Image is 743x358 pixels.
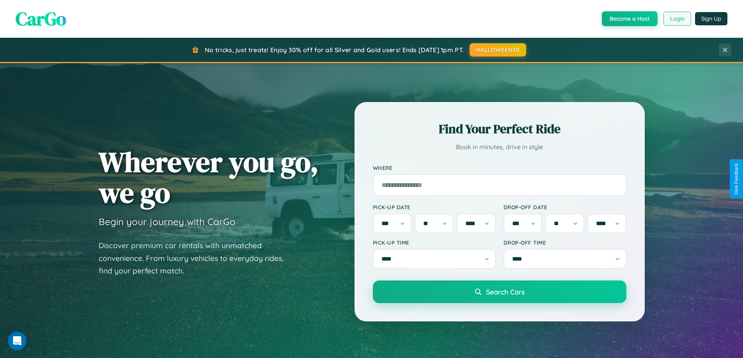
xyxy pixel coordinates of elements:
[663,12,691,26] button: Login
[695,12,727,25] button: Sign Up
[16,6,66,32] span: CarGo
[486,287,525,296] span: Search Cars
[373,239,496,246] label: Pick-up Time
[602,11,658,26] button: Become a Host
[504,204,626,210] label: Drop-off Date
[8,332,27,350] iframe: Intercom live chat
[99,239,294,277] p: Discover premium car rentals with unmatched convenience. From luxury vehicles to everyday rides, ...
[470,43,526,56] button: HALLOWEEN30
[373,141,626,153] p: Book in minutes, drive in style
[504,239,626,246] label: Drop-off Time
[373,164,626,171] label: Where
[734,163,739,195] div: Give Feedback
[373,120,626,138] h2: Find Your Perfect Ride
[99,216,236,227] h3: Begin your journey with CarGo
[99,146,319,208] h1: Wherever you go, we go
[205,46,464,54] span: No tricks, just treats! Enjoy 30% off for all Silver and Gold users! Ends [DATE] 1pm PT.
[373,280,626,303] button: Search Cars
[373,204,496,210] label: Pick-up Date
